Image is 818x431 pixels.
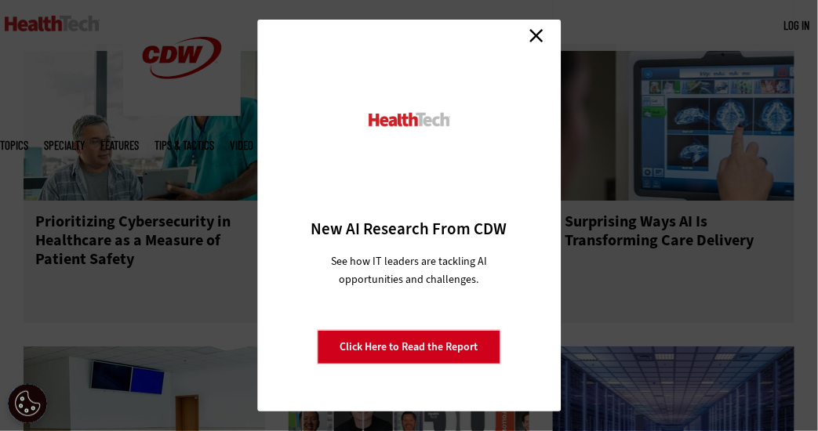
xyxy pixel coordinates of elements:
p: See how IT leaders are tackling AI opportunities and challenges. [312,252,506,288]
a: Click Here to Read the Report [318,330,501,364]
h3: New AI Research From CDW [285,218,533,240]
img: HealthTech_0.png [366,111,452,128]
button: Open Preferences [8,384,47,423]
a: Close [525,24,548,47]
div: Cookie Settings [8,384,47,423]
